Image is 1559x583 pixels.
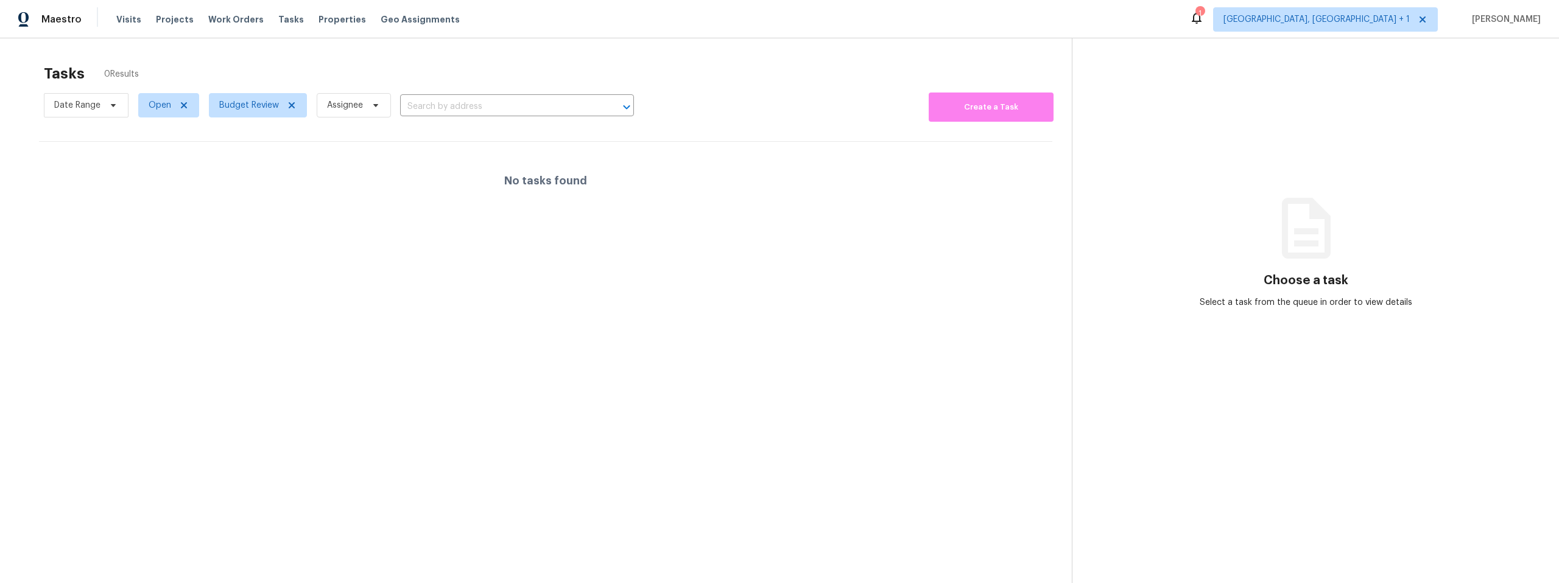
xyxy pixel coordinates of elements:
[935,100,1047,114] span: Create a Task
[381,13,460,26] span: Geo Assignments
[156,13,194,26] span: Projects
[149,99,171,111] span: Open
[400,97,600,116] input: Search by address
[219,99,279,111] span: Budget Review
[104,68,139,80] span: 0 Results
[327,99,363,111] span: Assignee
[54,99,100,111] span: Date Range
[116,13,141,26] span: Visits
[1223,13,1410,26] span: [GEOGRAPHIC_DATA], [GEOGRAPHIC_DATA] + 1
[44,68,85,80] h2: Tasks
[504,175,587,187] h4: No tasks found
[318,13,366,26] span: Properties
[1195,7,1204,19] div: 1
[278,15,304,24] span: Tasks
[1189,296,1423,309] div: Select a task from the queue in order to view details
[1467,13,1541,26] span: [PERSON_NAME]
[1264,274,1348,287] h3: Choose a task
[41,13,82,26] span: Maestro
[929,93,1054,122] button: Create a Task
[208,13,264,26] span: Work Orders
[618,99,635,116] button: Open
